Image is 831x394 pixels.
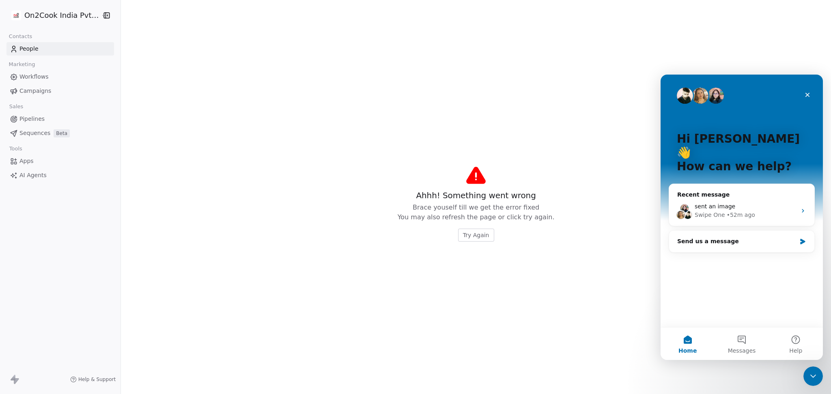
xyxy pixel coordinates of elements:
img: on2cook%20logo-04%20copy.jpg [11,11,21,20]
iframe: To enrich screen reader interactions, please activate Accessibility in Grammarly extension settings [803,366,823,386]
a: Campaigns [6,84,114,98]
span: Try Again [463,231,489,239]
a: Pipelines [6,112,114,126]
a: AI Agents [6,169,114,182]
span: Contacts [5,30,36,43]
span: On2Cook India Pvt. Ltd. [24,10,99,21]
button: Try Again [458,229,494,242]
a: People [6,42,114,56]
span: Marketing [5,58,39,71]
a: Workflows [6,70,114,84]
span: Workflows [19,73,49,81]
span: Sales [6,101,27,113]
span: Campaigns [19,87,51,95]
iframe: To enrich screen reader interactions, please activate Accessibility in Grammarly extension settings [661,75,823,360]
span: Apps [19,157,34,165]
span: Pipelines [19,115,45,123]
span: AI Agents [19,171,47,180]
span: People [19,45,39,53]
button: On2Cook India Pvt. Ltd. [10,9,95,22]
a: SequencesBeta [6,126,114,140]
span: Brace youself till we get the error fixed You may also refresh the page or click try again. [398,203,555,222]
span: Help & Support [78,376,116,383]
a: Help & Support [70,376,116,383]
span: Beta [54,129,70,137]
span: Sequences [19,129,50,137]
a: Apps [6,154,114,168]
span: Ahhh! Something went wrong [416,190,536,201]
span: Tools [6,143,26,155]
